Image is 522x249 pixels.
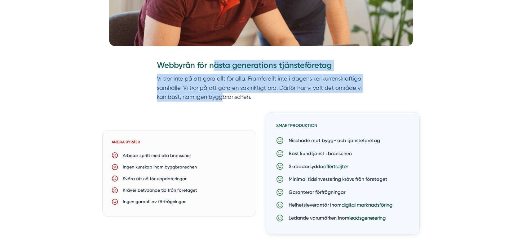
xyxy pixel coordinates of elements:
[284,201,392,209] p: Helhetsleverantör inom
[276,122,409,134] h6: Smartproduktion
[284,150,352,158] p: Bäst kundtjänst i branschen
[342,202,392,208] a: digital marknadsföring
[349,215,386,221] a: leadsgenerering
[284,188,345,196] p: Garanterar förfrågningar
[284,214,386,222] p: Ledande varumärken inom
[157,74,365,102] p: Vi tror inte på att göra allt för alla. Framförallt inte i dagens konkurrenskraftiga samhälle. Vi...
[118,175,186,182] p: Svåra att nå för uppdateringar
[118,198,185,205] p: Ingen garanti av förfrågningar
[323,164,348,169] a: offertsajter
[284,175,387,183] p: Minimal tidsinvestering krävs från företaget
[118,164,197,171] p: Ingen kunskap inom byggbranschen
[284,163,348,171] p: Skräddarsydda
[112,139,247,150] h6: Andra byråer
[118,187,197,194] p: Kräver betydande tid från företaget
[284,137,380,145] p: Nischade mot bygg- och tjänsteföretag
[118,152,191,159] p: Arbetar spritt med alla branscher
[157,60,365,74] h3: Webbyrån för nästa generations tjänsteföretag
